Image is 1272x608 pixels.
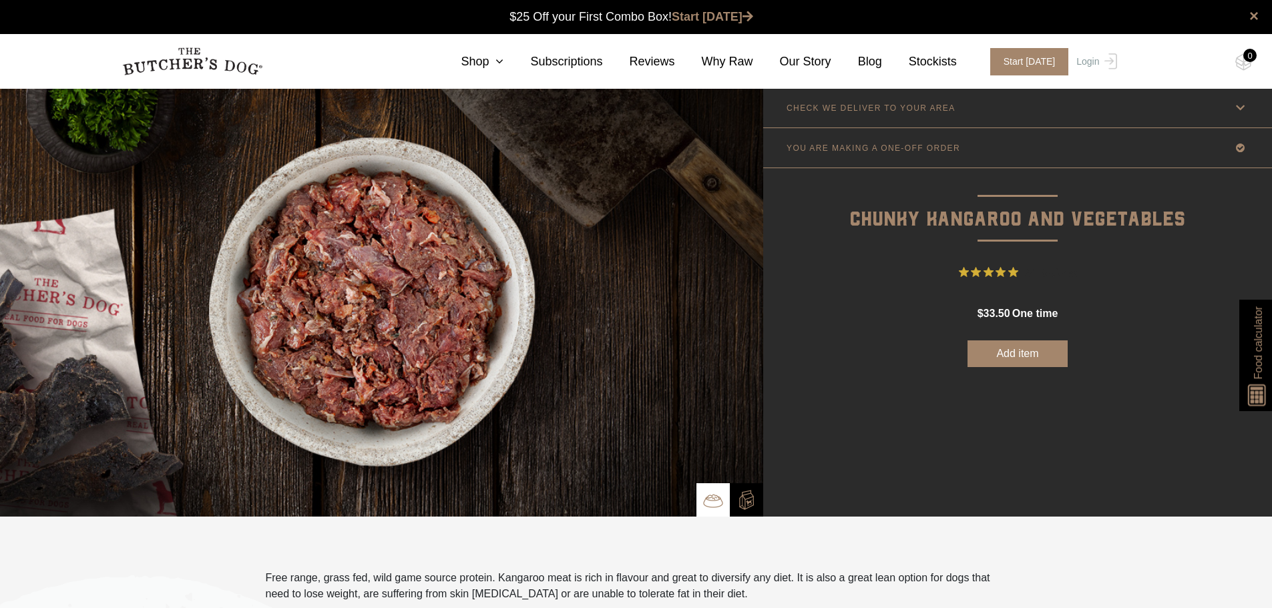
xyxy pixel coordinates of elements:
span: Food calculator [1250,306,1266,379]
a: Shop [434,53,503,71]
a: Login [1073,48,1116,75]
p: CHECK WE DELIVER TO YOUR AREA [787,103,956,113]
span: 33.50 [984,308,1010,319]
img: TBD_Bowl.png [703,491,723,511]
a: Start [DATE] [977,48,1074,75]
a: close [1249,8,1259,24]
p: Free range, grass fed, wild game source protein. Kangaroo meat is rich in flavour and great to di... [266,570,1007,602]
p: YOU ARE MAKING A ONE-OFF ORDER [787,143,960,153]
button: Add item [968,340,1068,367]
span: one time [1012,308,1058,319]
span: 24 Reviews [1024,262,1077,282]
img: TBD_Cart-Empty.png [1235,53,1252,71]
a: Start [DATE] [672,10,753,23]
a: Subscriptions [503,53,602,71]
span: Start [DATE] [990,48,1069,75]
a: Our Story [753,53,831,71]
a: YOU ARE MAKING A ONE-OFF ORDER [763,128,1272,168]
a: Reviews [603,53,675,71]
a: CHECK WE DELIVER TO YOUR AREA [763,88,1272,127]
p: Chunky Kangaroo and Vegetables [763,168,1272,236]
a: Stockists [882,53,957,71]
button: Rated 4.8 out of 5 stars from 24 reviews. Jump to reviews. [959,262,1077,282]
span: $ [978,308,984,319]
div: 0 [1243,49,1257,62]
a: Why Raw [675,53,753,71]
img: TBD_Build-A-Box-2.png [736,490,757,510]
a: Blog [831,53,882,71]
